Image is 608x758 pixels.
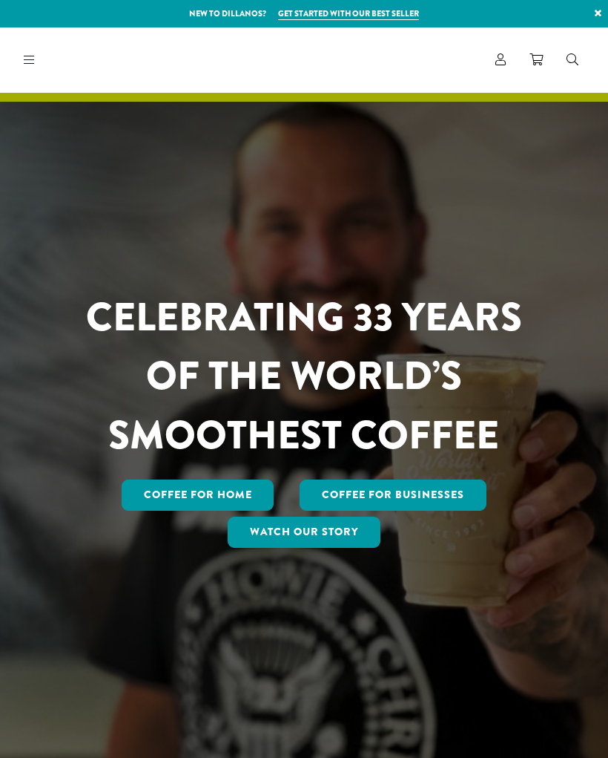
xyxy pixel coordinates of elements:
a: Search [555,48,590,72]
a: Get started with our best seller [278,7,419,20]
a: Coffee For Businesses [300,480,486,511]
h1: CELEBRATING 33 YEARS OF THE WORLD’S SMOOTHEST COFFEE [60,288,548,465]
a: Coffee for Home [122,480,274,511]
a: Watch Our Story [228,517,380,548]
